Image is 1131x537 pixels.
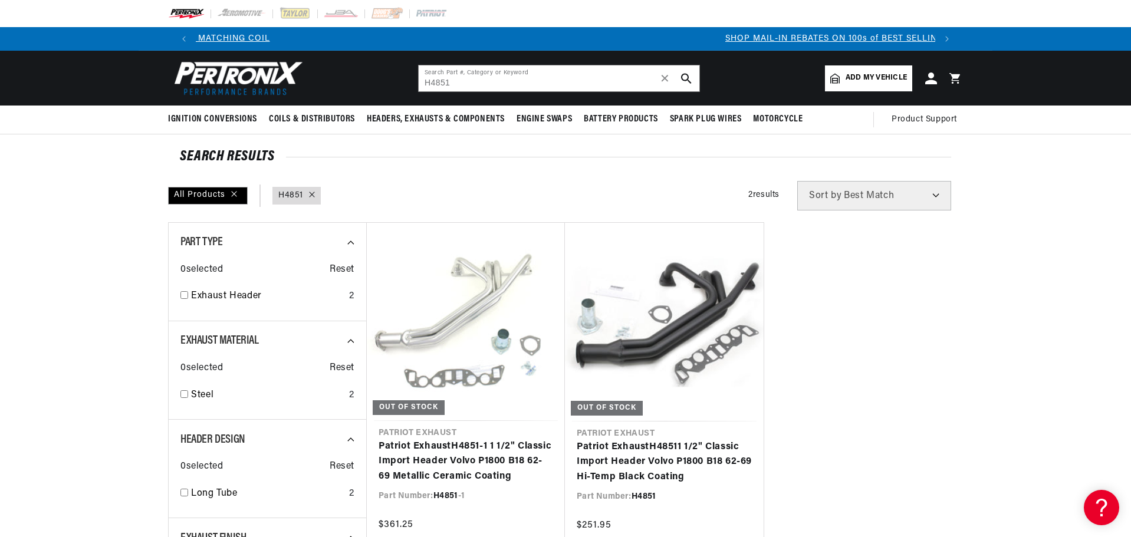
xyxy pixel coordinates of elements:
img: Pertronix [168,58,304,98]
summary: Motorcycle [747,106,808,133]
span: Battery Products [584,113,658,126]
span: Headers, Exhausts & Components [367,113,505,126]
a: SHOP MAIL-IN REBATES ON 100s of BEST SELLING PRODUCTS [725,34,995,43]
div: SEARCH RESULTS [180,151,951,163]
slideshow-component: Translation missing: en.sections.announcements.announcement_bar [139,27,992,51]
span: Motorcycle [753,113,803,126]
span: 0 selected [180,262,223,278]
div: All Products [168,187,248,205]
span: Coils & Distributors [269,113,355,126]
button: Translation missing: en.sections.announcements.previous_announcement [172,27,196,51]
div: 2 [349,486,354,502]
span: Header Design [180,434,245,446]
span: 2 results [748,190,780,199]
button: Translation missing: en.sections.announcements.next_announcement [935,27,959,51]
div: 2 [349,388,354,403]
span: 0 selected [180,361,223,376]
input: Search Part #, Category or Keyword [419,65,699,91]
span: Exhaust Material [180,335,259,347]
a: Exhaust Header [191,289,344,304]
a: Steel [191,388,344,403]
a: H4851 [278,189,303,202]
summary: Ignition Conversions [168,106,263,133]
summary: Coils & Distributors [263,106,361,133]
span: Sort by [809,191,841,200]
summary: Product Support [892,106,963,134]
span: Spark Plug Wires [670,113,742,126]
a: Long Tube [191,486,344,502]
a: Add my vehicle [825,65,912,91]
span: Reset [330,459,354,475]
button: search button [673,65,699,91]
summary: Battery Products [578,106,664,133]
span: Engine Swaps [517,113,572,126]
span: Product Support [892,113,957,126]
span: Part Type [180,236,222,248]
span: Ignition Conversions [168,113,257,126]
span: Reset [330,262,354,278]
summary: Headers, Exhausts & Components [361,106,511,133]
a: Patriot ExhaustH4851-1 1 1/2" Classic Import Header Volvo P1800 B18 62-69 Metallic Ceramic Coating [379,439,553,485]
span: 0 selected [180,459,223,475]
select: Sort by [797,181,951,210]
a: Patriot ExhaustH48511 1/2" Classic Import Header Volvo P1800 B18 62-69 Hi-Temp Black Coating [577,440,752,485]
span: Reset [330,361,354,376]
div: 2 [349,289,354,304]
summary: Spark Plug Wires [664,106,748,133]
span: Add my vehicle [846,73,907,84]
summary: Engine Swaps [511,106,578,133]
